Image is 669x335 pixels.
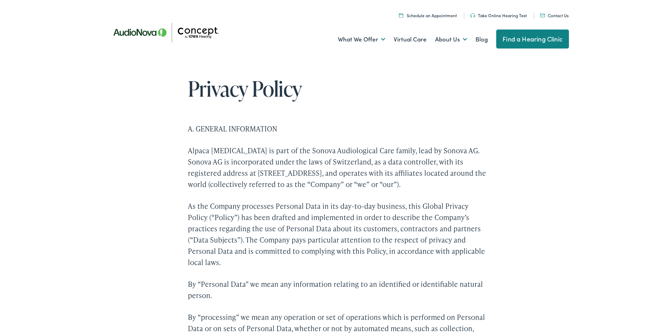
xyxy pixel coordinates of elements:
[188,143,486,188] p: Alpaca [MEDICAL_DATA] is part of the Sonova Audiological Care family, lead by Sonova AG. Sonova A...
[399,11,457,17] a: Schedule an Appointment
[475,25,488,51] a: Blog
[496,28,569,47] a: Find a Hearing Clinic
[435,25,467,51] a: About Us
[188,277,486,299] p: By “Personal Data” we mean any information relating to an identified or identifiable natural person.
[540,12,545,16] img: utility icon
[470,11,527,17] a: Take Online Hearing Test
[188,199,486,266] p: As the Company processes Personal Data in its day-to-day business, this Global Privacy Policy (“P...
[470,12,475,16] img: utility icon
[188,122,486,133] p: A. GENERAL INFORMATION
[338,25,385,51] a: What We Offer
[394,25,427,51] a: Virtual Care
[540,11,569,17] a: Contact Us
[188,76,486,99] h1: Privacy Policy
[399,12,403,16] img: A calendar icon to schedule an appointment at Concept by Iowa Hearing.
